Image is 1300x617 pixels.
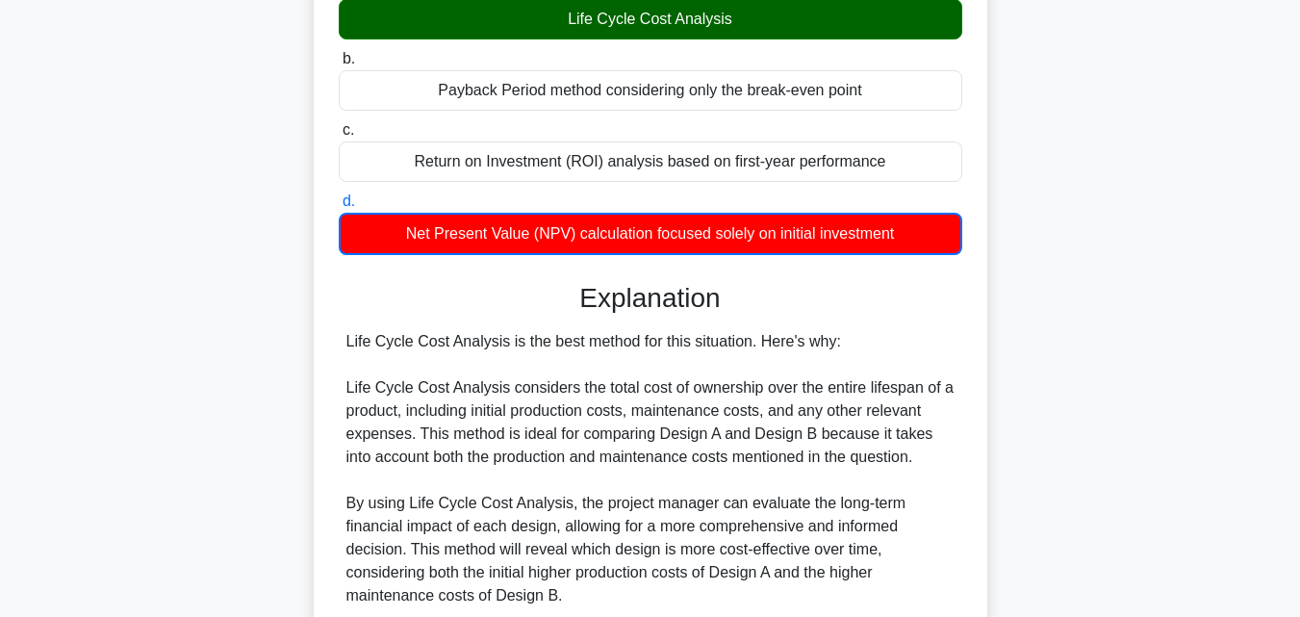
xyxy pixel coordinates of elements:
h3: Explanation [350,282,951,315]
div: Return on Investment (ROI) analysis based on first-year performance [339,141,962,182]
span: c. [343,121,354,138]
div: Payback Period method considering only the break-even point [339,70,962,111]
div: Net Present Value (NPV) calculation focused solely on initial investment [339,213,962,255]
span: b. [343,50,355,66]
span: d. [343,193,355,209]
